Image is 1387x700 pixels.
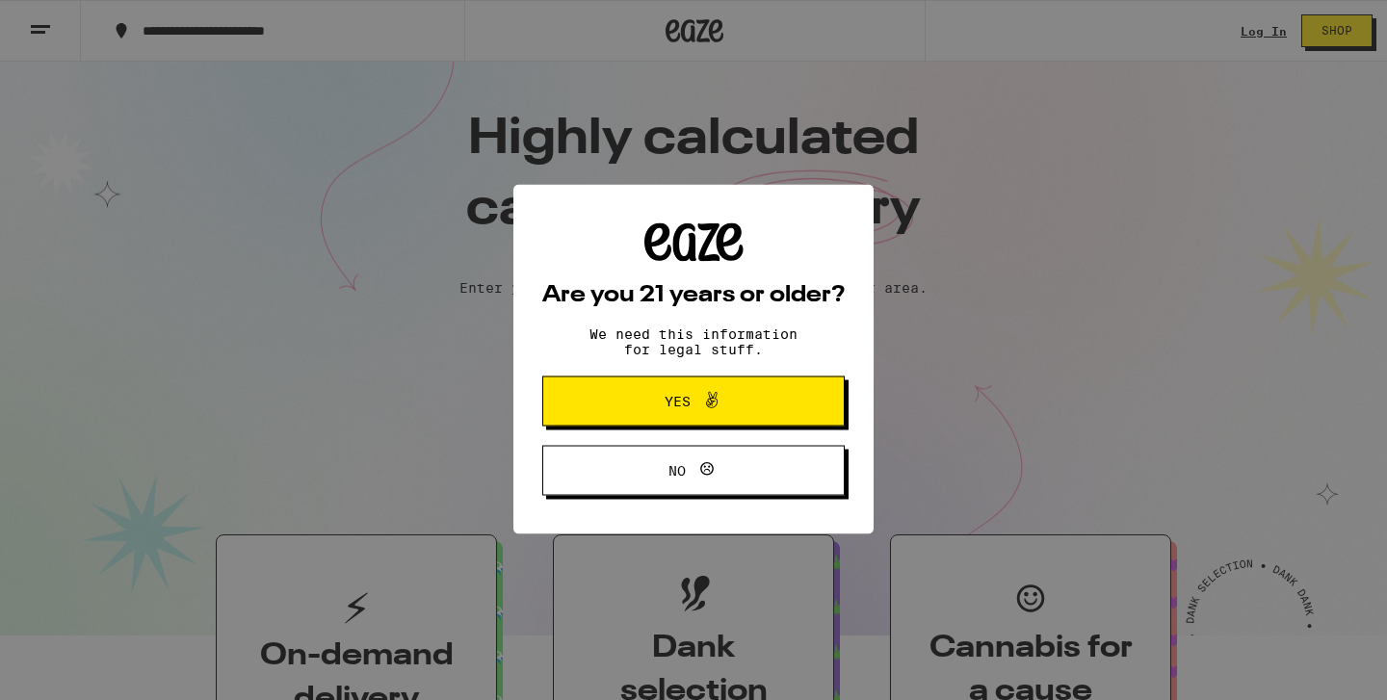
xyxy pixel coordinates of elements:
[12,13,139,29] span: Hi. Need any help?
[542,274,845,298] h2: Are you 21 years or older?
[668,454,686,468] span: No
[665,385,691,399] span: Yes
[542,436,845,486] button: No
[542,367,845,417] button: Yes
[573,317,814,348] p: We need this information for legal stuff.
